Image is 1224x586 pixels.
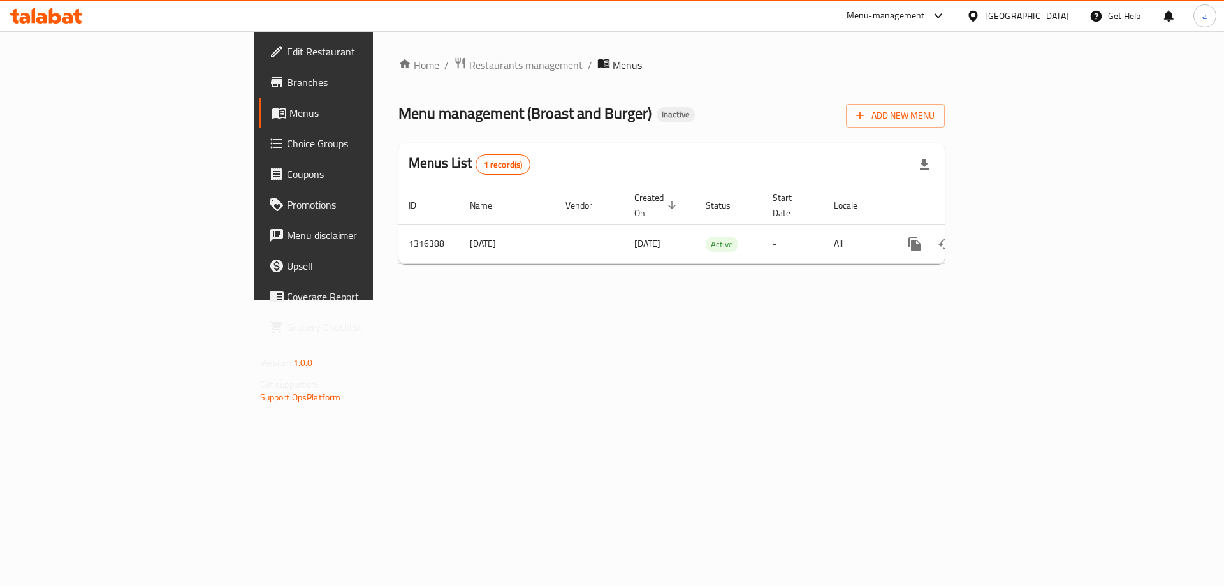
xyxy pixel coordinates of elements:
[260,389,341,406] a: Support.OpsPlatform
[1202,9,1207,23] span: a
[259,281,458,312] a: Coverage Report
[824,224,889,263] td: All
[259,98,458,128] a: Menus
[259,251,458,281] a: Upsell
[900,229,930,260] button: more
[259,312,458,342] a: Grocery Checklist
[834,198,874,213] span: Locale
[260,355,291,371] span: Version:
[909,149,940,180] div: Export file
[634,190,680,221] span: Created On
[460,224,555,263] td: [DATE]
[930,229,961,260] button: Change Status
[287,75,448,90] span: Branches
[773,190,808,221] span: Start Date
[287,166,448,182] span: Coupons
[985,9,1069,23] div: [GEOGRAPHIC_DATA]
[476,159,530,171] span: 1 record(s)
[259,36,458,67] a: Edit Restaurant
[634,235,660,252] span: [DATE]
[657,109,695,120] span: Inactive
[259,128,458,159] a: Choice Groups
[762,224,824,263] td: -
[470,198,509,213] span: Name
[706,237,738,252] span: Active
[287,197,448,212] span: Promotions
[259,67,458,98] a: Branches
[454,57,583,73] a: Restaurants management
[846,104,945,128] button: Add New Menu
[293,355,313,371] span: 1.0.0
[259,220,458,251] a: Menu disclaimer
[287,228,448,243] span: Menu disclaimer
[588,57,592,73] li: /
[409,198,433,213] span: ID
[847,8,925,24] div: Menu-management
[259,159,458,189] a: Coupons
[287,319,448,335] span: Grocery Checklist
[409,154,530,175] h2: Menus List
[398,186,1032,264] table: enhanced table
[287,258,448,274] span: Upsell
[706,198,747,213] span: Status
[856,108,935,124] span: Add New Menu
[259,189,458,220] a: Promotions
[287,44,448,59] span: Edit Restaurant
[260,376,319,393] span: Get support on:
[657,107,695,122] div: Inactive
[469,57,583,73] span: Restaurants management
[398,99,652,128] span: Menu management ( Broast and Burger )
[613,57,642,73] span: Menus
[287,136,448,151] span: Choice Groups
[289,105,448,121] span: Menus
[565,198,609,213] span: Vendor
[398,57,945,73] nav: breadcrumb
[889,186,1032,225] th: Actions
[287,289,448,304] span: Coverage Report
